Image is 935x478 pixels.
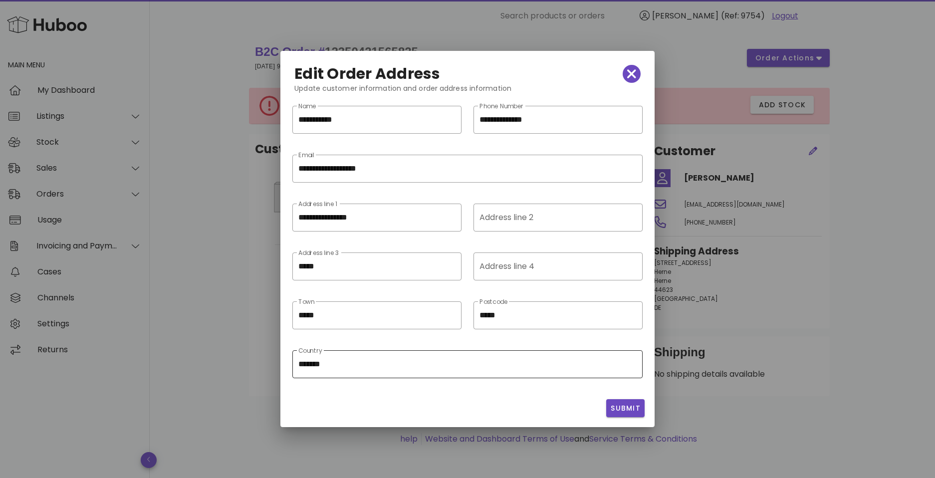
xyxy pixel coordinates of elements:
label: Email [298,152,314,159]
h2: Edit Order Address [294,66,441,82]
label: Country [298,347,322,355]
label: Name [298,103,316,110]
label: Phone Number [479,103,524,110]
label: Postcode [479,298,507,306]
button: Submit [606,399,645,417]
label: Address line 1 [298,201,337,208]
label: Town [298,298,314,306]
div: Update customer information and order address information [286,83,649,102]
label: Address line 3 [298,249,339,257]
span: Submit [610,403,641,414]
